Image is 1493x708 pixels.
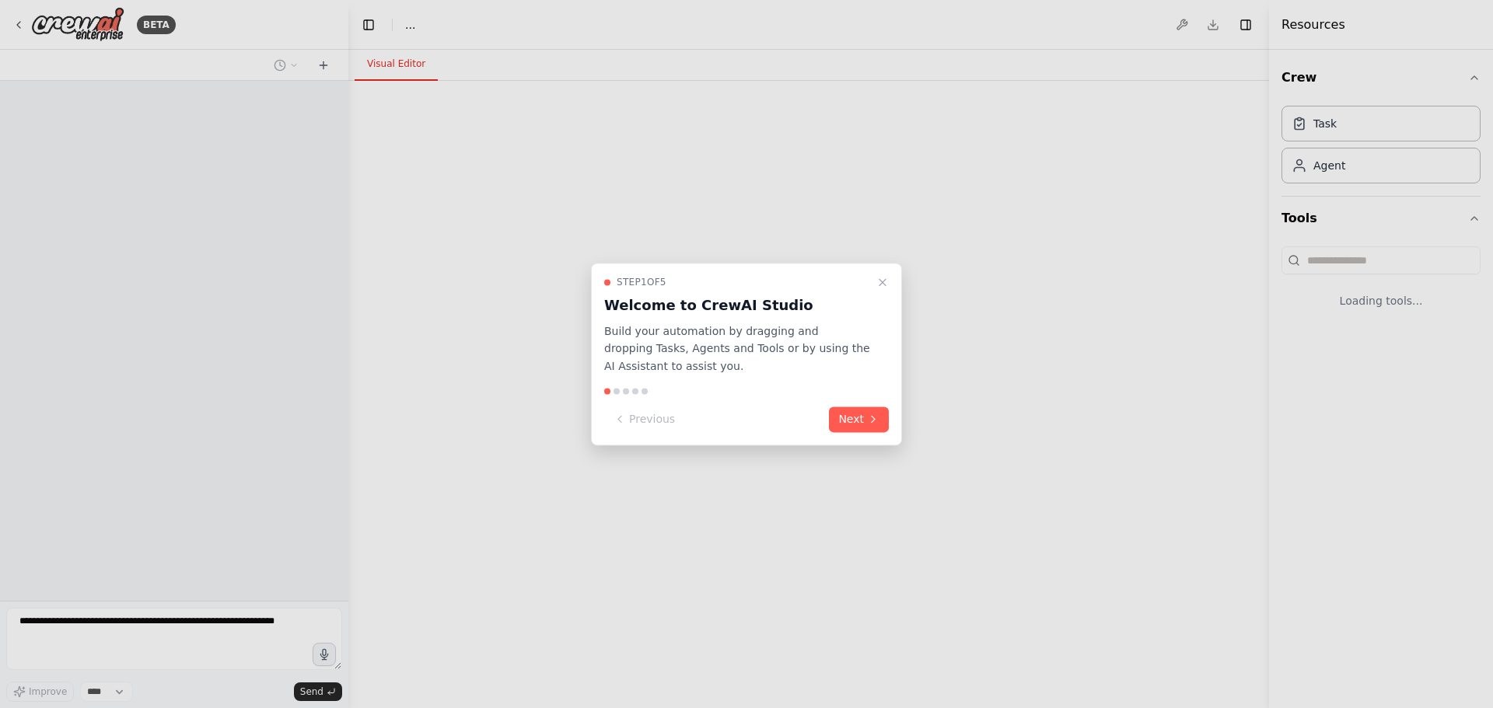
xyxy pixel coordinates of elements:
[604,406,684,432] button: Previous
[604,295,870,316] h3: Welcome to CrewAI Studio
[617,276,666,288] span: Step 1 of 5
[873,273,892,291] button: Close walkthrough
[358,14,379,36] button: Hide left sidebar
[604,323,870,375] p: Build your automation by dragging and dropping Tasks, Agents and Tools or by using the AI Assista...
[829,406,889,432] button: Next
